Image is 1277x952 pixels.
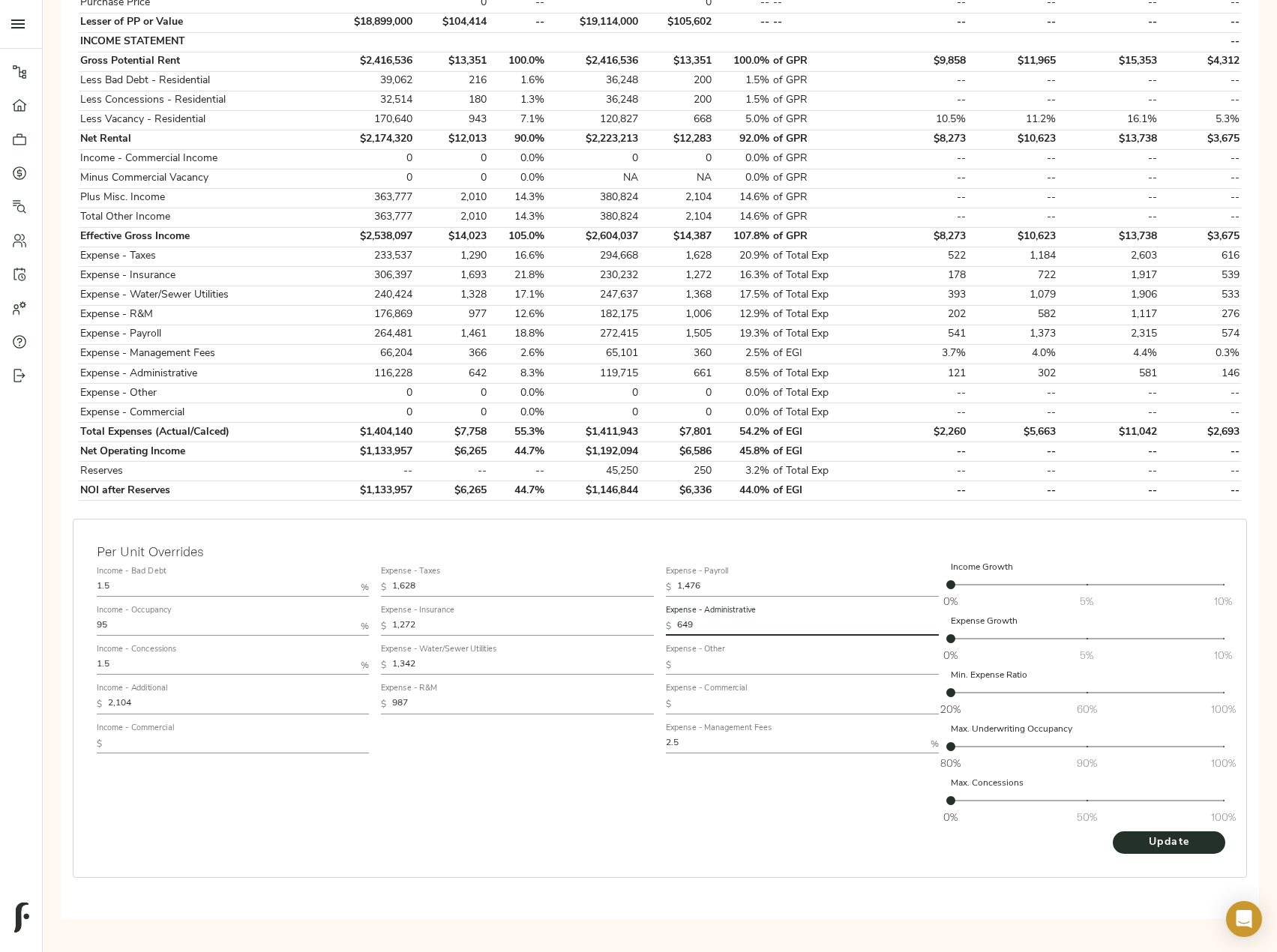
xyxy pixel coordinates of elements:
[714,403,772,423] td: 0.0%
[79,188,324,208] td: Plus Misc. Income
[546,110,640,130] td: 120,827
[714,266,772,286] td: 16.3%
[414,13,488,32] td: $104,414
[1058,13,1159,32] td: --
[324,305,415,325] td: 176,869
[324,286,415,305] td: 240,424
[414,208,488,227] td: 2,010
[1128,834,1210,852] span: Update
[967,247,1058,266] td: 1,184
[772,384,870,403] td: of Total Exp
[79,266,324,286] td: Expense - Insurance
[1080,594,1093,609] span: 5%
[967,344,1058,364] td: 4.0%
[640,188,714,208] td: 2,104
[772,247,870,266] td: of Total Exp
[79,403,324,423] td: Expense - Commercial
[414,384,488,403] td: 0
[488,149,546,169] td: 0.0%
[414,169,488,188] td: 0
[414,325,488,344] td: 1,461
[967,227,1058,247] td: $10,623
[414,364,488,384] td: 642
[1058,130,1159,149] td: $13,738
[772,403,870,423] td: of Total Exp
[79,208,324,227] td: Total Other Income
[870,110,968,130] td: 10.5%
[640,13,714,32] td: $105,602
[1058,364,1159,384] td: 581
[324,52,415,71] td: $2,416,536
[870,149,968,169] td: --
[772,13,870,32] td: --
[1211,810,1236,825] span: 100%
[79,384,324,403] td: Expense - Other
[967,325,1058,344] td: 1,373
[414,403,488,423] td: 0
[1159,208,1241,227] td: --
[79,227,324,247] td: Effective Gross Income
[772,325,870,344] td: of Total Exp
[870,71,968,91] td: --
[488,305,546,325] td: 12.6%
[546,188,640,208] td: 380,824
[1077,810,1097,825] span: 50%
[79,91,324,110] td: Less Concessions - Residential
[546,91,640,110] td: 36,248
[414,442,488,462] td: $6,265
[414,149,488,169] td: 0
[870,91,968,110] td: --
[1058,208,1159,227] td: --
[640,91,714,110] td: 200
[1058,305,1159,325] td: 1,117
[714,149,772,169] td: 0.0%
[772,91,870,110] td: of GPR
[870,344,968,364] td: 3.7%
[967,169,1058,188] td: --
[488,52,546,71] td: 100.0%
[967,208,1058,227] td: --
[940,702,961,717] span: 20%
[1058,91,1159,110] td: --
[640,52,714,71] td: $13,351
[97,724,174,732] label: Income - Commercial
[640,423,714,442] td: $7,801
[772,364,870,384] td: of Total Exp
[772,286,870,305] td: of Total Exp
[324,247,415,266] td: 233,537
[1058,384,1159,403] td: --
[714,91,772,110] td: 1.5%
[1159,169,1241,188] td: --
[414,188,488,208] td: 2,010
[546,130,640,149] td: $2,223,213
[1159,188,1241,208] td: --
[488,227,546,247] td: 105.0%
[414,110,488,130] td: 943
[666,724,772,732] label: Expense - Management Fees
[414,130,488,149] td: $12,013
[640,403,714,423] td: 0
[870,286,968,305] td: 393
[1159,247,1241,266] td: 616
[1077,756,1097,771] span: 90%
[967,188,1058,208] td: --
[79,305,324,325] td: Expense - R&M
[381,685,437,693] label: Expense - R&M
[714,286,772,305] td: 17.5%
[488,188,546,208] td: 14.3%
[772,52,870,71] td: of GPR
[870,403,968,423] td: --
[1159,130,1241,149] td: $3,675
[967,364,1058,384] td: 302
[870,52,968,71] td: $9,858
[324,208,415,227] td: 363,777
[1058,149,1159,169] td: --
[488,13,546,32] td: --
[97,606,171,615] label: Income - Occupancy
[324,442,415,462] td: $1,133,957
[546,208,640,227] td: 380,824
[1214,648,1232,663] span: 10%
[79,149,324,169] td: Income - Commercial Income
[324,130,415,149] td: $2,174,320
[79,247,324,266] td: Expense - Taxes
